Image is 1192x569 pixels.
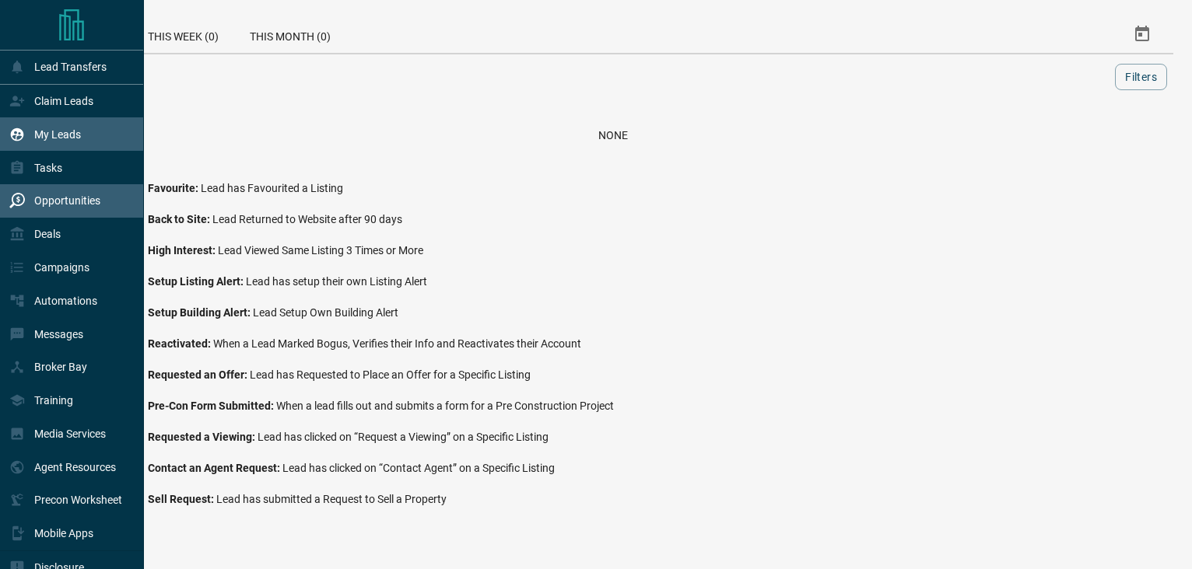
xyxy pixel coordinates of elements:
span: When a Lead Marked Bogus, Verifies their Info and Reactivates their Account [213,337,581,350]
span: Lead has Favourited a Listing [201,182,343,194]
span: Sell Request [148,493,216,505]
span: When a lead fills out and submits a form for a Pre Construction Project [276,400,614,412]
span: Reactivated [148,337,213,350]
span: Setup Building Alert [148,306,253,319]
span: Lead has setup their own Listing Alert [246,275,427,288]
span: Favourite [148,182,201,194]
div: This Week (0) [132,16,234,53]
button: Select Date Range [1124,16,1161,53]
div: None [72,129,1155,141]
span: High Interest [148,244,218,257]
span: Lead has submitted a Request to Sell a Property [216,493,447,505]
span: Setup Listing Alert [148,275,246,288]
span: Requested an Offer [148,368,250,381]
span: Pre-Con Form Submitted [148,400,276,412]
span: Lead Setup Own Building Alert [253,306,398,319]
span: Lead has clicked on “Contact Agent” on a Specific Listing [282,462,555,474]
span: Lead has Requested to Place an Offer for a Specific Listing [250,368,531,381]
span: Lead has clicked on “Request a Viewing” on a Specific Listing [258,431,549,443]
span: Contact an Agent Request [148,462,282,474]
button: Filters [1115,64,1167,90]
div: This Month (0) [234,16,346,53]
span: Lead Returned to Website after 90 days [212,213,402,225]
span: Back to Site [148,213,212,225]
span: Requested a Viewing [148,431,258,443]
span: Lead Viewed Same Listing 3 Times or More [218,244,423,257]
